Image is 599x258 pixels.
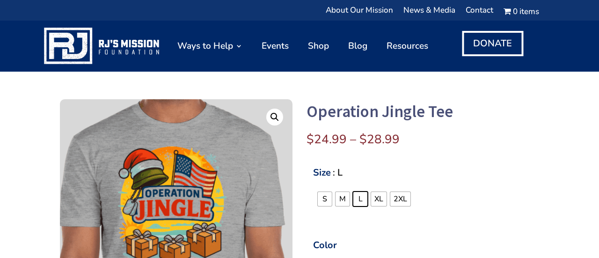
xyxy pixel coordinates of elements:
span: 2XL [391,193,409,205]
span: L [356,193,365,205]
span: M [337,193,348,205]
a: Cart0 items [504,7,539,19]
bdi: 28.99 [359,131,400,147]
a: Ways to Help [177,25,242,66]
a: Resources [387,25,428,66]
li: S [318,192,332,206]
a: View full-screen image gallery [266,109,283,125]
li: 2XL [390,192,410,206]
a: Shop [308,25,329,66]
span: $ [307,131,314,147]
a: News & Media [403,7,455,19]
span: – [350,131,356,147]
ul: Size [307,190,539,219]
a: Blog [348,25,367,66]
bdi: 24.99 [307,131,347,147]
li: M [336,192,350,206]
a: Events [262,25,289,66]
span: $ [359,131,367,147]
li: L [353,192,367,206]
h1: Operation Jingle Tee [307,99,539,124]
li: XL [371,192,387,206]
i: Cart [504,6,513,17]
span: 0 items [513,8,539,15]
span: : L [333,163,343,182]
a: About Our Mission [326,7,393,19]
span: S [320,193,329,205]
span: XL [372,193,386,205]
a: DONATE [462,31,523,56]
a: Contact [466,7,493,19]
